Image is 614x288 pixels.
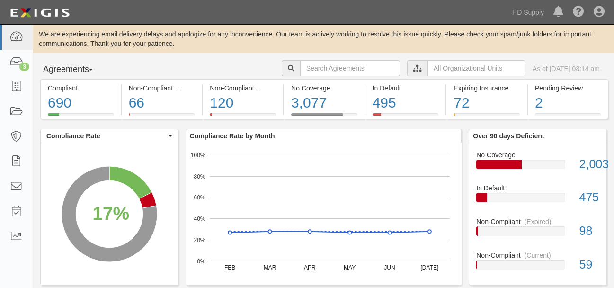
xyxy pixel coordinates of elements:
div: Pending Review [535,83,601,93]
svg: A chart. [41,143,178,285]
a: Non-Compliant(Expired)98 [476,217,599,251]
button: Compliance Rate [41,129,178,143]
text: [DATE] [420,264,438,271]
svg: A chart. [186,143,462,285]
div: 72 [454,93,520,113]
input: Search Agreements [300,60,400,76]
div: 3 [19,63,29,71]
a: Non-Compliant(Current)66 [122,113,202,121]
div: (Expired) [525,217,552,226]
div: 3,077 [291,93,357,113]
text: JUN [384,264,395,271]
text: 100% [191,152,205,158]
a: Expiring Insurance72 [446,113,527,121]
div: Non-Compliant [469,251,606,260]
i: Help Center - Complianz [573,7,584,18]
text: MAY [344,264,356,271]
div: 66 [129,93,195,113]
a: Non-Compliant(Expired)120 [203,113,283,121]
div: Compliant [48,83,114,93]
div: In Default [469,183,606,193]
div: (Expired) [258,83,285,93]
text: 80% [194,173,205,180]
div: Expiring Insurance [454,83,520,93]
div: Non-Compliant (Expired) [210,83,276,93]
button: Agreements [40,60,111,79]
div: Non-Compliant [469,217,606,226]
a: No Coverage3,077 [284,113,365,121]
div: 2 [535,93,601,113]
text: APR [304,264,316,271]
div: 17% [92,200,129,227]
b: Compliance Rate by Month [190,132,275,140]
text: FEB [224,264,235,271]
text: 0% [197,258,205,264]
div: 475 [572,189,606,206]
a: HD Supply [507,3,549,22]
input: All Organizational Units [427,60,525,76]
span: Compliance Rate [46,131,166,141]
div: In Default [373,83,439,93]
div: No Coverage [469,150,606,160]
a: In Default475 [476,183,599,217]
b: Over 90 days Deficient [473,132,544,140]
div: Non-Compliant (Current) [129,83,195,93]
a: In Default495 [365,113,446,121]
div: 2,003 [572,156,606,173]
text: 60% [194,194,205,201]
a: Compliant690 [40,113,121,121]
text: MAR [263,264,276,271]
div: 59 [572,256,606,273]
a: No Coverage2,003 [476,150,599,184]
div: 690 [48,93,114,113]
a: Pending Review2 [528,113,608,121]
div: (Current) [525,251,551,260]
div: (Current) [177,83,203,93]
div: 98 [572,223,606,240]
text: 40% [194,216,205,222]
text: 20% [194,237,205,243]
div: 495 [373,93,439,113]
img: logo-5460c22ac91f19d4615b14bd174203de0afe785f0fc80cf4dbbc73dc1793850b.png [7,4,72,21]
div: As of [DATE] 08:14 am [533,64,600,73]
a: Non-Compliant(Current)59 [476,251,599,277]
div: No Coverage [291,83,357,93]
div: 120 [210,93,276,113]
div: We are experiencing email delivery delays and apologize for any inconvenience. Our team is active... [33,29,614,48]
